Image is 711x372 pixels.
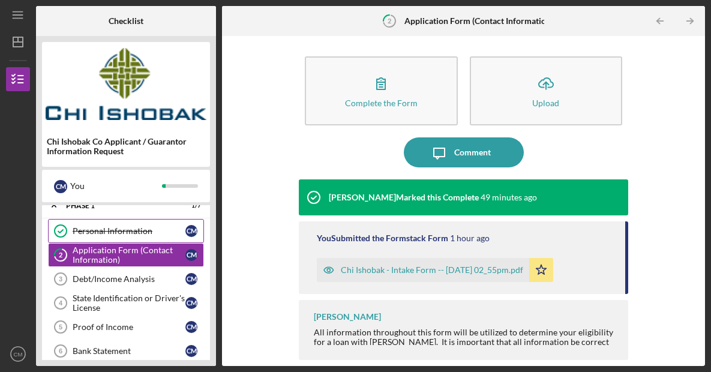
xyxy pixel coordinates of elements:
[314,328,617,356] div: All information throughout this form will be utilized to determine your eligibility for a loan wi...
[341,265,523,275] div: Chi Ishobak - Intake Form -- [DATE] 02_55pm.pdf
[73,274,185,284] div: Debt/Income Analysis
[305,56,458,125] button: Complete the Form
[59,323,62,331] tspan: 5
[185,225,197,237] div: C M
[59,299,63,307] tspan: 4
[47,137,205,156] div: Chi Ishobak Co Applicant / Guarantor Information Request
[185,321,197,333] div: C M
[59,347,62,355] tspan: 6
[73,322,185,332] div: Proof of Income
[73,346,185,356] div: Bank Statement
[54,180,67,193] div: C M
[73,293,185,313] div: State Identification or Driver's License
[317,233,448,243] div: You Submitted the Formstack Form
[48,219,204,243] a: Personal InformationCM
[73,226,185,236] div: Personal Information
[48,339,204,363] a: 6Bank StatementCM
[14,351,23,358] text: CM
[59,251,62,259] tspan: 2
[470,56,623,125] button: Upload
[532,98,559,107] div: Upload
[6,342,30,366] button: CM
[450,233,490,243] time: 2025-09-30 18:55
[185,297,197,309] div: C M
[42,48,210,120] img: Product logo
[345,98,418,107] div: Complete the Form
[48,243,204,267] a: 2Application Form (Contact Information)CM
[317,258,553,282] button: Chi Ishobak - Intake Form -- [DATE] 02_55pm.pdf
[185,345,197,357] div: C M
[185,249,197,261] div: C M
[59,275,62,283] tspan: 3
[329,193,479,202] div: [PERSON_NAME] Marked this Complete
[73,245,185,265] div: Application Form (Contact Information)
[481,193,537,202] time: 2025-09-30 19:15
[66,202,171,209] div: Phase 1
[70,176,162,196] div: You
[179,202,201,209] div: 1 / 7
[388,17,391,25] tspan: 2
[314,312,381,322] div: [PERSON_NAME]
[48,315,204,339] a: 5Proof of IncomeCM
[48,267,204,291] a: 3Debt/Income AnalysisCM
[454,137,491,167] div: Comment
[404,16,553,26] b: Application Form (Contact Information)
[185,273,197,285] div: C M
[404,137,524,167] button: Comment
[48,291,204,315] a: 4State Identification or Driver's LicenseCM
[109,16,143,26] b: Checklist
